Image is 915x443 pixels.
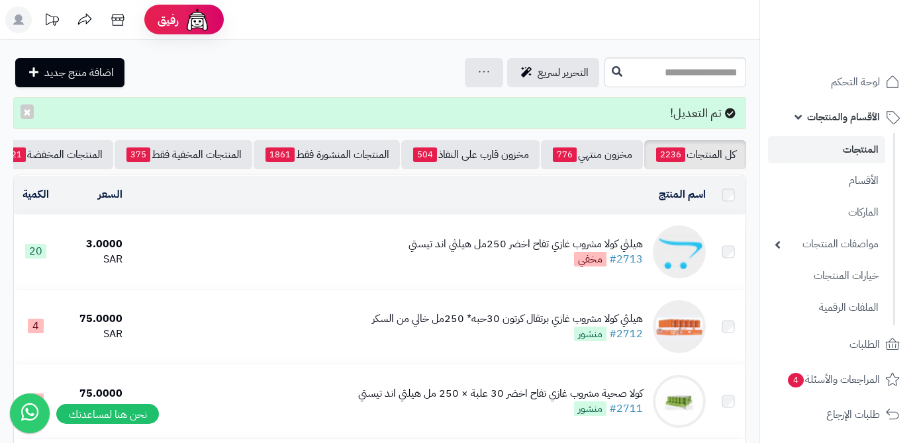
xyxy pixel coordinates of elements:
a: اسم المنتج [659,186,706,202]
a: الكمية [23,186,49,202]
span: اضافة منتج جديد [44,65,114,81]
span: 20 [25,244,46,259]
span: المراجعات والأسئلة [787,370,880,389]
span: 504 [413,147,437,162]
span: التحرير لسريع [538,65,589,81]
div: SAR [63,327,123,342]
img: هيلثي كولا مشروب غازي برتقال كرتون 30حبه* 250مل خالي من السكر [653,300,706,353]
span: منشور [574,327,606,341]
div: كولا صحية مشروب غازي تفاح اخضر 30 علبة × 250 مل هيلثي اند تيستي [358,386,643,401]
div: تم التعديل! [13,97,746,129]
a: الطلبات [768,329,907,360]
span: لوحة التحكم [831,73,880,91]
span: 4 [788,373,804,387]
a: #2712 [609,326,643,342]
a: الماركات [768,198,885,227]
span: 21 [7,147,26,162]
button: × [21,104,34,119]
img: ai-face.png [184,7,211,33]
a: خيارات المنتجات [768,262,885,290]
a: الأقسام [768,167,885,195]
div: SAR [63,401,123,417]
a: تحديثات المنصة [35,7,68,36]
a: المنتجات [768,136,885,163]
a: اضافة منتج جديد [15,58,124,87]
span: 1861 [265,147,295,162]
a: لوحة التحكم [768,66,907,98]
a: المنتجات المخفية فقط375 [115,140,252,169]
img: هيلثي كولا مشروب غازي تفاح اخضر 250مل هيلثي اند تيستي [653,225,706,278]
span: 2236 [656,147,685,162]
a: مواصفات المنتجات [768,230,885,259]
a: المراجعات والأسئلة4 [768,364,907,395]
a: المنتجات المنشورة فقط1861 [254,140,400,169]
span: 4 [28,319,44,333]
a: السعر [98,186,122,202]
a: كل المنتجات2236 [644,140,746,169]
div: SAR [63,252,123,267]
a: مخزون قارب على النفاذ504 [401,140,540,169]
div: 3.0000 [63,237,123,252]
span: الطلبات [849,335,880,354]
span: مخفي [574,252,606,266]
a: التحرير لسريع [507,58,599,87]
div: 75.0000 [63,386,123,401]
span: 776 [553,147,577,162]
a: #2711 [609,401,643,417]
span: طلبات الإرجاع [826,405,880,424]
a: #2713 [609,251,643,267]
span: 375 [126,147,150,162]
a: الملفات الرقمية [768,294,885,322]
span: رفيق [158,12,179,28]
span: منشور [574,401,606,416]
span: الأقسام والمنتجات [807,108,880,126]
img: كولا صحية مشروب غازي تفاح اخضر 30 علبة × 250 مل هيلثي اند تيستي [653,375,706,428]
a: مخزون منتهي776 [541,140,643,169]
div: 75.0000 [63,311,123,327]
div: هيلثي كولا مشروب غازي برتقال كرتون 30حبه* 250مل خالي من السكر [372,311,643,327]
div: هيلثي كولا مشروب غازي تفاح اخضر 250مل هيلثي اند تيستي [409,237,643,252]
a: طلبات الإرجاع [768,399,907,430]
